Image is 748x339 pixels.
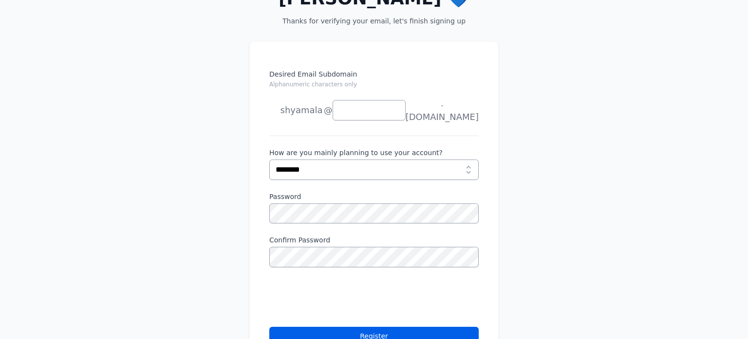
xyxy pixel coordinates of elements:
[269,279,417,317] iframe: reCAPTCHA
[269,235,479,245] label: Confirm Password
[269,81,357,88] small: Alphanumeric characters only
[269,148,479,158] label: How are you mainly planning to use your account?
[324,103,333,117] span: @
[269,69,479,95] label: Desired Email Subdomain
[269,100,323,120] li: shyamala
[406,97,479,124] span: .[DOMAIN_NAME]
[265,16,483,26] p: Thanks for verifying your email, let's finish signing up
[269,192,479,201] label: Password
